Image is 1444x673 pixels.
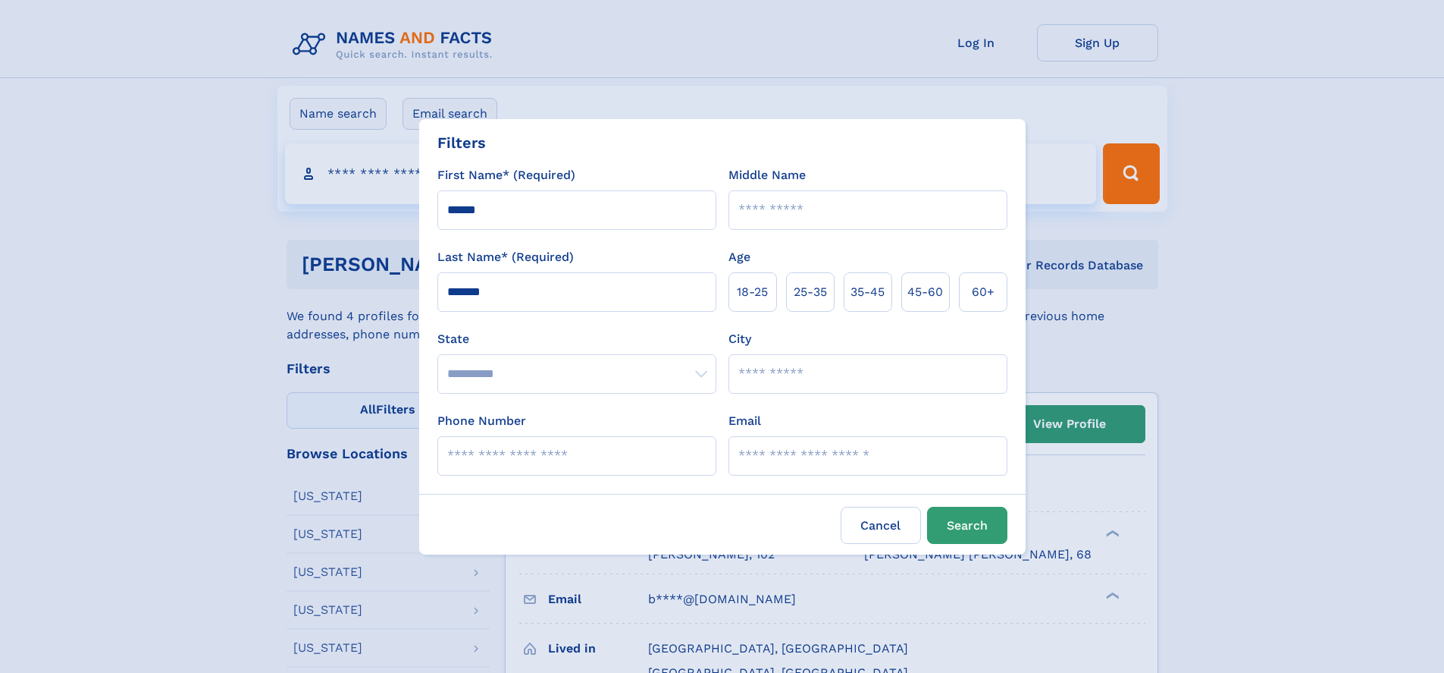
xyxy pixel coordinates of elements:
[737,283,768,301] span: 18‑25
[437,248,574,266] label: Last Name* (Required)
[728,166,806,184] label: Middle Name
[972,283,995,301] span: 60+
[907,283,943,301] span: 45‑60
[794,283,827,301] span: 25‑35
[437,166,575,184] label: First Name* (Required)
[728,412,761,430] label: Email
[728,248,750,266] label: Age
[850,283,885,301] span: 35‑45
[927,507,1007,544] button: Search
[437,330,716,348] label: State
[841,507,921,544] label: Cancel
[437,131,486,154] div: Filters
[437,412,526,430] label: Phone Number
[728,330,751,348] label: City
